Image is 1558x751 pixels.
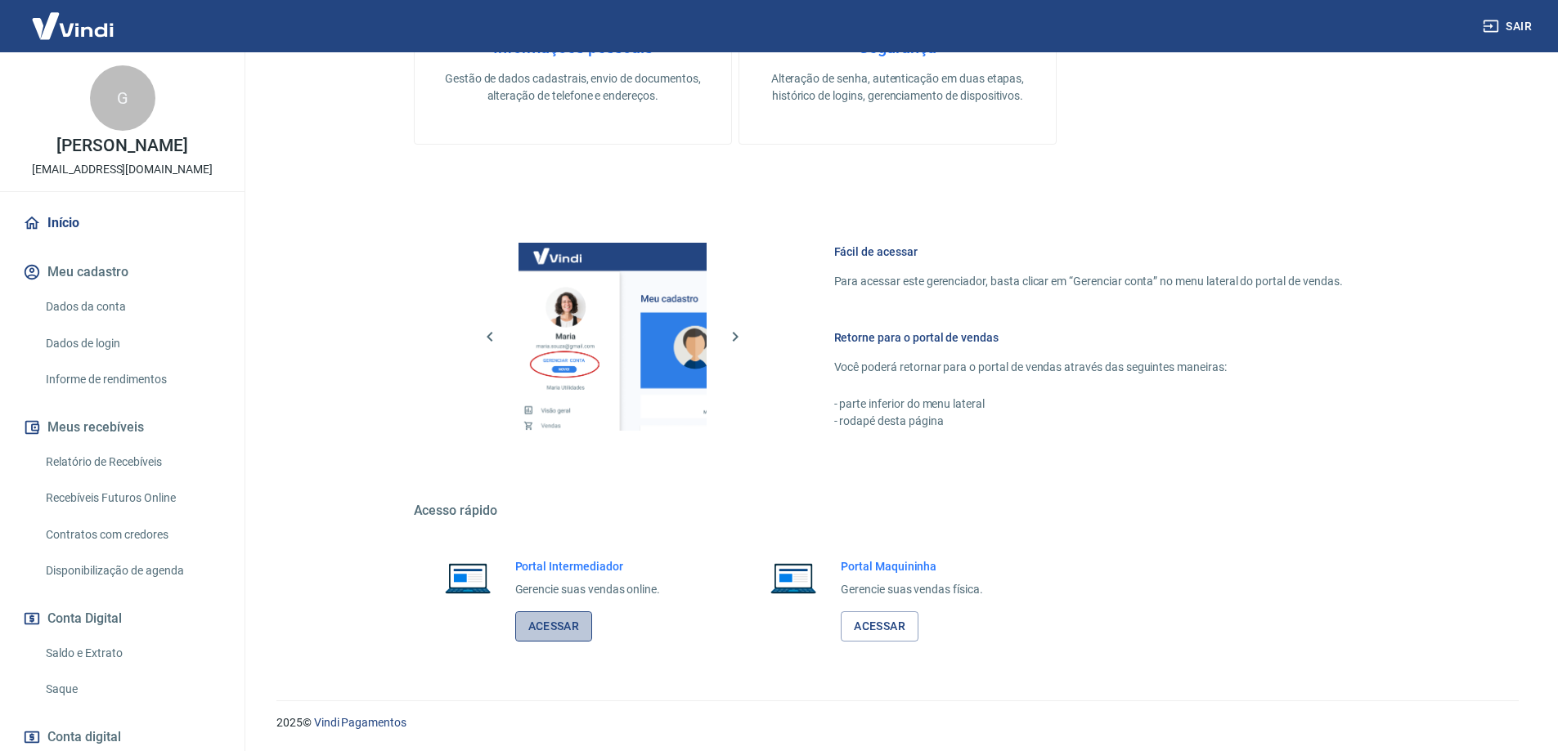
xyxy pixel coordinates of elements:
[20,1,126,51] img: Vindi
[20,601,225,637] button: Conta Digital
[39,290,225,324] a: Dados da conta
[841,611,918,641] a: Acessar
[39,637,225,670] a: Saldo e Extrato
[20,254,225,290] button: Meu cadastro
[834,244,1343,260] h6: Fácil de acessar
[39,481,225,515] a: Recebíveis Futuros Online
[834,359,1343,376] p: Você poderá retornar para o portal de vendas através das seguintes maneiras:
[20,409,225,445] button: Meus recebíveis
[1479,11,1538,42] button: Sair
[834,413,1343,430] p: - rodapé desta página
[39,673,225,706] a: Saque
[515,611,593,641] a: Acessar
[759,558,828,597] img: Imagem de um notebook aberto
[519,243,707,431] img: Imagem da dashboard mostrando o botão de gerenciar conta na sidebar no lado esquerdo
[39,363,225,396] a: Informe de rendimentos
[433,558,502,597] img: Imagem de um notebook aberto
[834,396,1343,413] p: - parte inferior do menu lateral
[39,445,225,479] a: Relatório de Recebíveis
[276,714,1519,731] p: 2025 ©
[47,726,121,749] span: Conta digital
[56,137,187,154] p: [PERSON_NAME]
[90,65,155,131] div: G
[414,503,1382,519] h5: Acesso rápido
[841,581,983,598] p: Gerencie suas vendas física.
[834,273,1343,290] p: Para acessar este gerenciador, basta clicar em “Gerenciar conta” no menu lateral do portal de ven...
[834,329,1343,346] h6: Retorne para o portal de vendas
[515,558,661,574] h6: Portal Intermediador
[39,518,225,552] a: Contratos com credores
[314,716,406,729] a: Vindi Pagamentos
[39,327,225,360] a: Dados de login
[766,70,1030,105] p: Alteração de senha, autenticação em duas etapas, histórico de logins, gerenciamento de dispositivos.
[441,70,705,105] p: Gestão de dados cadastrais, envio de documentos, alteração de telefone e endereços.
[32,161,213,178] p: [EMAIL_ADDRESS][DOMAIN_NAME]
[39,554,225,588] a: Disponibilização de agenda
[20,205,225,241] a: Início
[841,558,983,574] h6: Portal Maquininha
[515,581,661,598] p: Gerencie suas vendas online.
